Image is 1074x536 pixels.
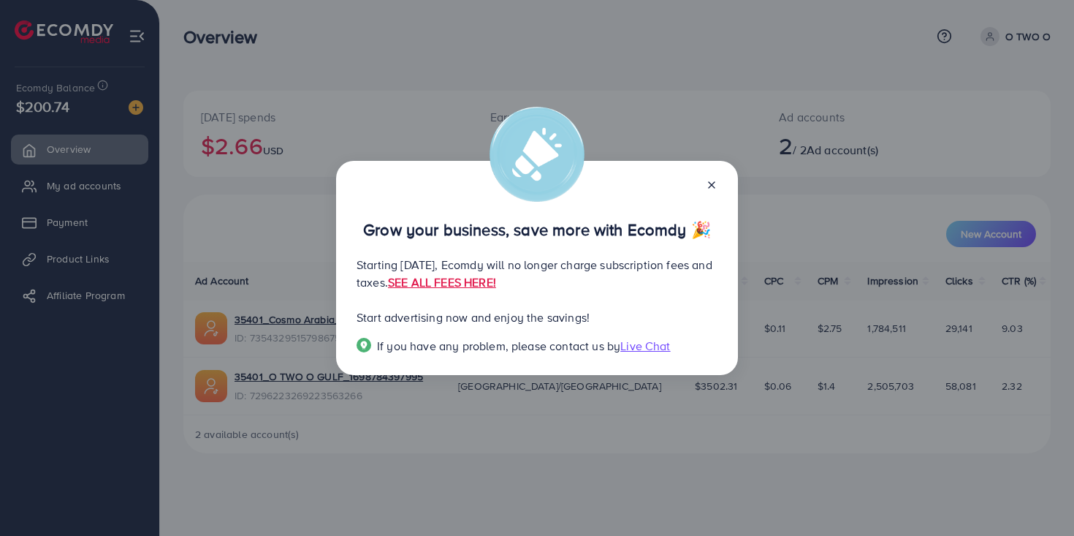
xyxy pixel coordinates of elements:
[357,309,717,326] p: Start advertising now and enjoy the savings!
[490,107,584,202] img: alert
[357,221,717,238] p: Grow your business, save more with Ecomdy 🎉
[620,338,670,354] span: Live Chat
[357,338,371,352] img: Popup guide
[377,338,620,354] span: If you have any problem, please contact us by
[357,256,717,291] p: Starting [DATE], Ecomdy will no longer charge subscription fees and taxes.
[388,274,496,290] a: SEE ALL FEES HERE!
